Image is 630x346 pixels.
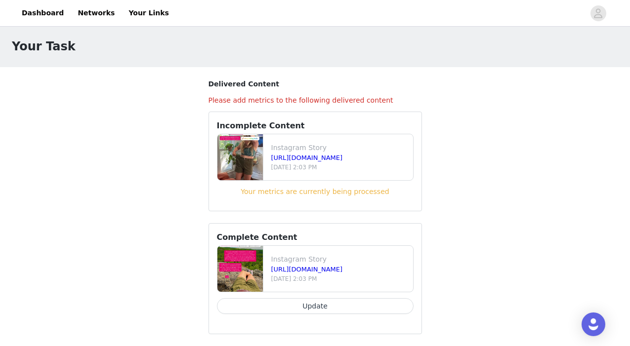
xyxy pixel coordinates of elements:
p: [DATE] 2:03 PM [271,274,409,283]
p: Instagram Story [271,254,409,265]
span: Your metrics are currently being processed [241,188,389,195]
div: Open Intercom Messenger [582,312,605,336]
a: [URL][DOMAIN_NAME] [271,266,343,273]
a: Networks [72,2,121,24]
p: [DATE] 2:03 PM [271,163,409,172]
img: file [217,246,263,292]
a: [URL][DOMAIN_NAME] [271,154,343,161]
h3: Incomplete Content [217,120,414,132]
a: Dashboard [16,2,70,24]
h3: Delivered Content [209,79,422,89]
p: Instagram Story [271,143,409,153]
h3: Complete Content [217,231,414,243]
a: Your Links [123,2,175,24]
h4: Please add metrics to the following delivered content [209,95,422,106]
div: avatar [593,5,603,21]
img: file [217,134,263,180]
button: Update [217,298,414,314]
h1: Your Task [12,38,76,55]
